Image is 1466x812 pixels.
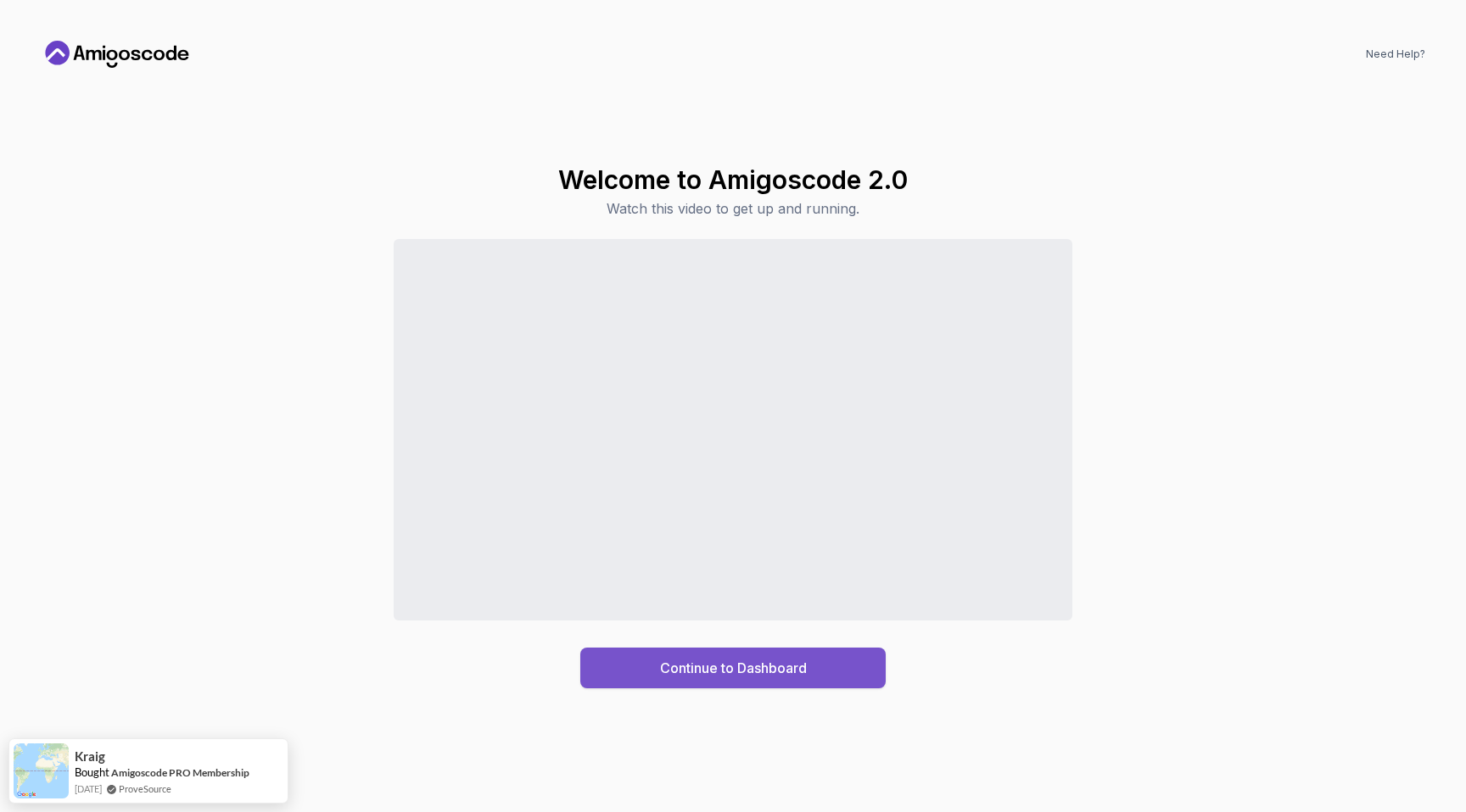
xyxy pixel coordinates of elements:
[660,658,807,678] div: Continue to Dashboard
[580,648,886,688] button: Continue to Dashboard
[75,765,109,779] span: Bought
[111,766,249,779] a: Amigoscode PRO Membership
[558,164,908,195] h1: Welcome to Amigoscode 2.0
[394,239,1072,620] iframe: Sales Video
[1366,47,1425,61] a: Need Help?
[119,781,171,796] a: ProveSource
[75,781,102,796] span: [DATE]
[558,198,908,219] p: Watch this video to get up and running.
[41,41,193,68] a: Home link
[75,749,105,764] span: Kraig
[14,743,69,798] img: provesource social proof notification image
